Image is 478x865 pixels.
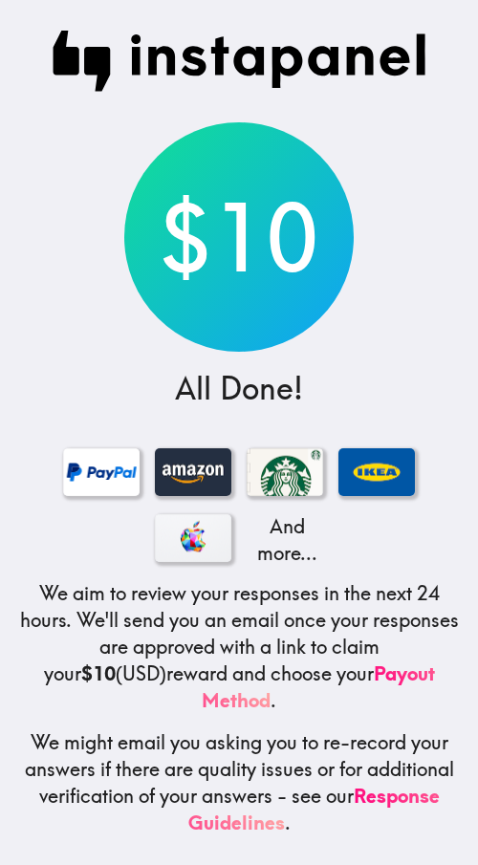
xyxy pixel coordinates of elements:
[52,31,426,92] img: Instapanel
[15,729,463,836] h5: We might email you asking you to re-record your answers if there are quality issues or for additi...
[81,661,116,685] b: $10
[188,784,440,834] a: Response Guidelines
[124,122,354,352] div: $10
[202,661,435,712] a: Payout Method
[175,367,303,410] h3: All Done!
[247,513,323,567] p: And more...
[15,580,463,714] h5: We aim to review your responses in the next 24 hours. We'll send you an email once your responses...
